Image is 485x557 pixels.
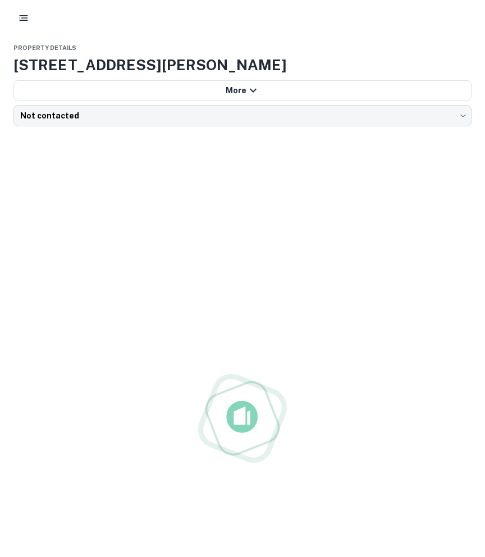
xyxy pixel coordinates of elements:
button: More [13,80,472,101]
h3: [STREET_ADDRESS][PERSON_NAME] [13,54,472,76]
div: Not contacted [13,105,472,126]
span: Property Details [13,44,76,51]
iframe: Chat Widget [429,467,485,521]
